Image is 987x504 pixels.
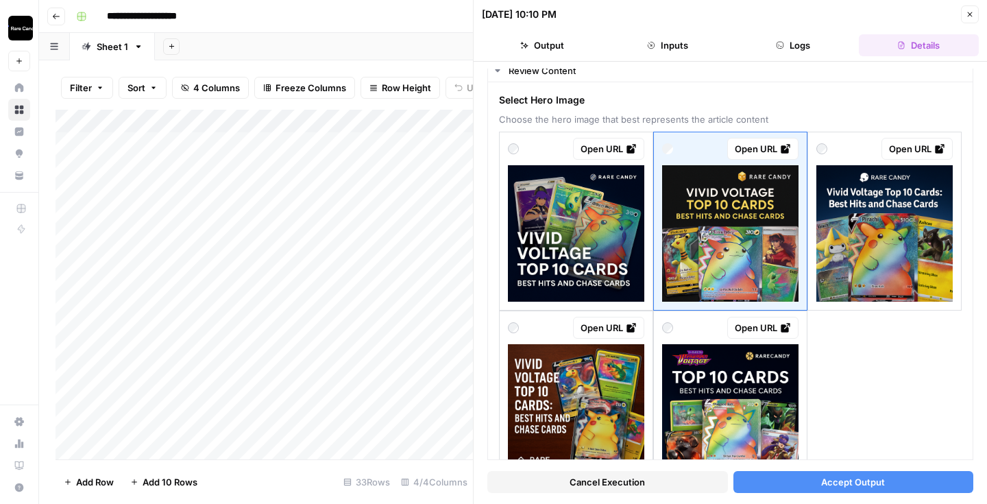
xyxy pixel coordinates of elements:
[8,121,30,143] a: Insights
[662,165,799,302] img: image.png
[727,138,799,160] a: Open URL
[395,471,473,493] div: 4/4 Columns
[889,142,945,156] div: Open URL
[570,475,645,489] span: Cancel Execution
[61,77,113,99] button: Filter
[482,34,602,56] button: Output
[127,81,145,95] span: Sort
[172,77,249,99] button: 4 Columns
[487,471,728,493] button: Cancel Execution
[488,60,973,82] button: Review Content
[607,34,727,56] button: Inputs
[143,475,197,489] span: Add 10 Rows
[382,81,431,95] span: Row Height
[361,77,440,99] button: Row Height
[8,165,30,187] a: Your Data
[8,455,30,477] a: Learning Hub
[581,321,637,335] div: Open URL
[76,475,114,489] span: Add Row
[508,344,644,481] img: image.png
[8,433,30,455] a: Usage
[193,81,240,95] span: 4 Columns
[8,143,30,165] a: Opportunities
[733,471,974,493] button: Accept Output
[662,344,799,481] img: image.png
[821,475,885,489] span: Accept Output
[446,77,499,99] button: Undo
[482,8,557,21] div: [DATE] 10:10 PM
[122,471,206,493] button: Add 10 Rows
[276,81,346,95] span: Freeze Columns
[573,138,644,160] a: Open URL
[727,317,799,339] a: Open URL
[8,16,33,40] img: Rare Candy Logo
[338,471,395,493] div: 33 Rows
[735,321,791,335] div: Open URL
[859,34,979,56] button: Details
[509,64,964,77] div: Review Content
[97,40,128,53] div: Sheet 1
[8,477,30,499] button: Help + Support
[499,93,962,107] span: Select Hero Image
[8,411,30,433] a: Settings
[70,33,155,60] a: Sheet 1
[881,138,953,160] a: Open URL
[8,11,30,45] button: Workspace: Rare Candy
[8,99,30,121] a: Browse
[488,82,973,501] div: Review Content
[70,81,92,95] span: Filter
[8,77,30,99] a: Home
[733,34,853,56] button: Logs
[573,317,644,339] a: Open URL
[56,471,122,493] button: Add Row
[254,77,355,99] button: Freeze Columns
[735,142,791,156] div: Open URL
[816,165,953,302] img: image.png
[119,77,167,99] button: Sort
[499,112,962,126] span: Choose the hero image that best represents the article content
[508,165,644,302] img: image.png
[581,142,637,156] div: Open URL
